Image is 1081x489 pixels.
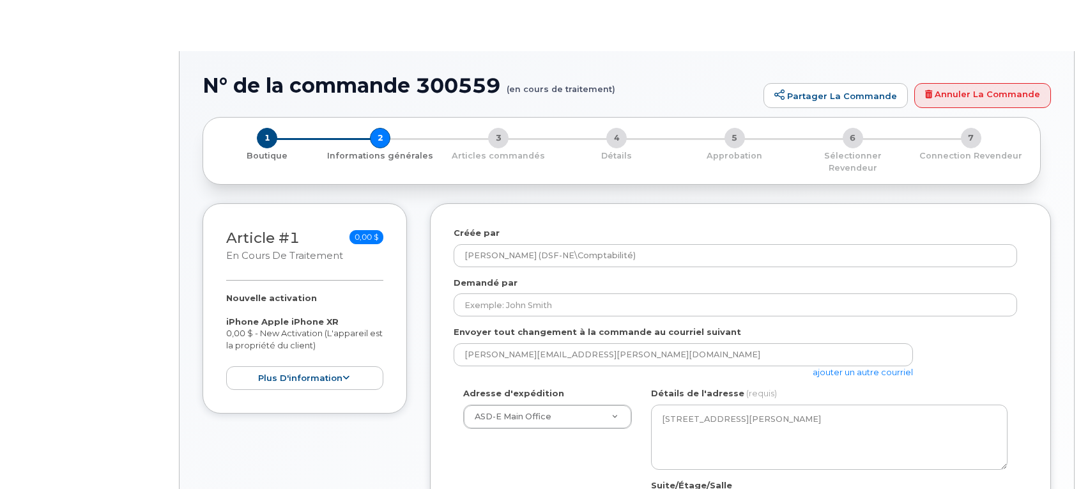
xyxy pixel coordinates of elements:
[226,230,343,263] h3: Article #1
[507,74,615,94] small: (en cours de traitement)
[651,387,744,400] label: Détails de l'adresse
[454,293,1017,316] input: Exemple: John Smith
[226,293,317,303] strong: Nouvelle activation
[454,277,517,289] label: Demandé par
[349,230,383,244] span: 0,00 $
[475,412,551,421] span: ASD-E Main Office
[213,148,321,162] a: 1 Boutique
[813,367,913,377] a: ajouter un autre courriel
[226,250,343,261] small: en cours de traitement
[463,387,564,400] label: Adresse d'expédition
[746,388,777,398] span: (requis)
[226,366,383,390] button: plus d'information
[203,74,757,97] h1: N° de la commande 300559
[454,227,500,239] label: Créée par
[763,83,908,109] a: Partager la commande
[464,405,631,428] a: ASD-E Main Office
[454,326,741,338] label: Envoyer tout changement à la commande au courriel suivant
[218,150,316,162] p: Boutique
[226,292,383,391] div: 0,00 $ - New Activation (L'appareil est la propriété du client)
[454,343,913,366] input: Exemple: john@appleseed.com
[257,128,277,148] span: 1
[226,316,339,327] strong: iPhone Apple iPhone XR
[914,83,1051,109] a: Annuler la commande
